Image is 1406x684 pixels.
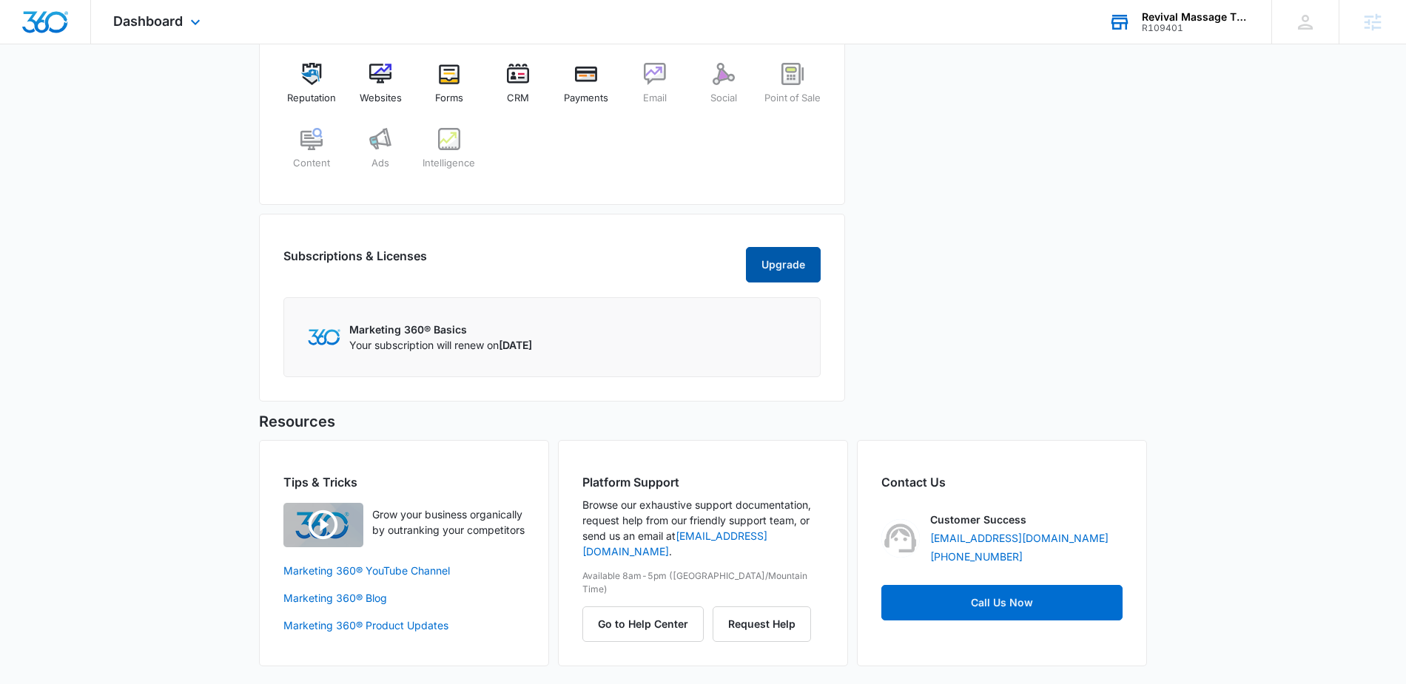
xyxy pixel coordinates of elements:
a: Forms [421,63,478,116]
a: Reputation [283,63,340,116]
h2: Platform Support [582,473,824,491]
a: Marketing 360® YouTube Channel [283,563,525,578]
a: Marketing 360® Blog [283,590,525,606]
span: Intelligence [423,156,475,171]
a: CRM [489,63,546,116]
span: [DATE] [499,339,532,351]
a: Marketing 360® Product Updates [283,617,525,633]
img: Customer Success [881,519,920,558]
span: Payments [564,91,608,106]
img: Marketing 360 Logo [308,329,340,345]
span: Forms [435,91,463,106]
span: Dashboard [113,13,183,29]
img: Quick Overview Video [283,503,363,547]
a: Point of Sale [764,63,821,116]
a: Social [696,63,753,116]
p: Available 8am-5pm ([GEOGRAPHIC_DATA]/Mountain Time) [582,569,824,596]
p: Customer Success [930,512,1026,527]
span: Ads [371,156,389,171]
a: Intelligence [421,128,478,181]
h2: Subscriptions & Licenses [283,247,427,277]
a: Go to Help Center [582,617,713,630]
a: Call Us Now [881,585,1123,620]
span: Content [293,156,330,171]
span: Social [710,91,737,106]
a: Request Help [713,617,811,630]
h2: Tips & Tricks [283,473,525,491]
a: Payments [558,63,615,116]
p: Browse our exhaustive support documentation, request help from our friendly support team, or send... [582,497,824,559]
a: Ads [352,128,409,181]
span: Reputation [287,91,336,106]
span: Point of Sale [764,91,821,106]
p: Your subscription will renew on [349,337,532,353]
span: CRM [507,91,529,106]
span: Websites [360,91,402,106]
p: Marketing 360® Basics [349,322,532,337]
h2: Contact Us [881,473,1123,491]
button: Go to Help Center [582,606,704,642]
a: [EMAIL_ADDRESS][DOMAIN_NAME] [930,530,1109,546]
div: account name [1142,11,1250,23]
span: Email [643,91,667,106]
p: Grow your business organically by outranking your competitors [372,507,525,538]
a: [PHONE_NUMBER] [930,549,1023,564]
button: Upgrade [746,247,821,282]
button: Request Help [713,606,811,642]
h5: Resources [259,410,1147,433]
a: Websites [352,63,409,116]
a: Email [627,63,684,116]
div: account id [1142,23,1250,33]
a: Content [283,128,340,181]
